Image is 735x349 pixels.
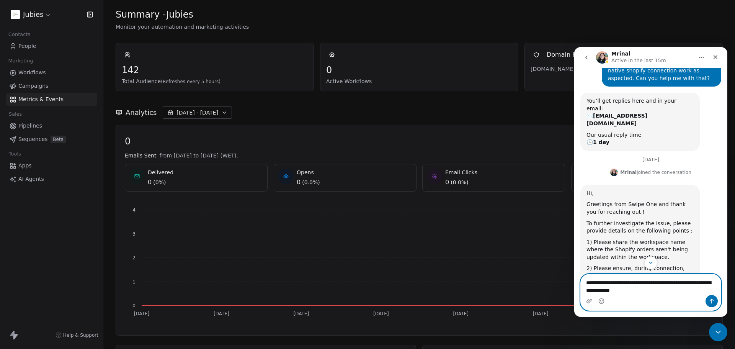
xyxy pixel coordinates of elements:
[5,148,24,160] span: Tools
[63,332,98,338] span: Help & Support
[12,173,119,188] div: To further investigate the issue, please provide details on the following points :
[12,192,119,214] div: 1) Please share the workspace name where the Shopify orders aren't being updated within the works...
[6,66,97,79] a: Workflows
[23,10,43,20] span: Jubies
[132,255,136,261] tspan: 2
[302,179,320,186] span: ( 0.0% )
[12,12,18,18] img: logo_orange.svg
[125,152,156,159] span: Emails Sent
[445,169,477,176] span: Email Clicks
[132,303,136,308] tspan: 0
[122,77,308,85] span: Total Audience
[126,108,157,118] span: Analytics
[297,178,301,187] span: 0
[18,122,42,130] span: Pipelines
[294,311,309,316] tspan: [DATE]
[531,65,584,73] span: [DOMAIN_NAME]
[6,80,97,92] a: Campaigns
[131,248,144,260] button: Send a message…
[6,120,97,132] a: Pipelines
[134,311,150,316] tspan: [DATE]
[5,55,36,67] span: Marketing
[6,40,97,52] a: People
[373,311,389,316] tspan: [DATE]
[148,169,173,176] span: Delivered
[51,136,66,143] span: Beta
[297,169,320,176] span: Opens
[11,10,20,19] img: Logo%20Jubies.png
[7,227,147,248] textarea: Message…
[89,45,123,50] div: Palavras-chave
[163,107,232,119] button: [DATE] - [DATE]
[159,152,238,159] span: from [DATE] to [DATE] (WET).
[18,135,47,143] span: Sequences
[18,95,64,103] span: Metrics & Events
[18,162,32,170] span: Apps
[453,311,469,316] tspan: [DATE]
[81,44,87,51] img: tab_keywords_by_traffic_grey.svg
[161,79,220,84] span: (Refreshes every 5 hours)
[116,9,193,20] span: Summary - Jubies
[12,143,119,150] div: Hi,
[326,77,512,85] span: Active Workflows
[6,173,97,185] a: AI Agents
[533,311,549,316] tspan: [DATE]
[709,323,727,341] iframe: Intercom live chat
[214,311,229,316] tspan: [DATE]
[40,45,59,50] div: Domínio
[153,179,166,186] span: ( 0% )
[18,82,48,90] span: Campaigns
[12,20,18,26] img: website_grey.svg
[176,109,218,116] span: [DATE] - [DATE]
[132,207,136,213] tspan: 4
[132,279,136,285] tspan: 1
[70,209,83,222] button: Scroll to bottom
[451,179,469,186] span: ( 0.0% )
[12,154,119,169] div: Greetings from Swipe One and thank you for reaching out !
[547,50,593,59] span: Domain Health
[125,136,714,147] span: 0
[122,64,308,76] span: 142
[132,231,136,237] tspan: 3
[9,8,53,21] button: Jubies
[326,64,512,76] span: 0
[6,93,97,106] a: Metrics & Events
[5,29,34,40] span: Contacts
[116,23,723,31] span: Monitor your automation and marketing activities
[5,108,25,120] span: Sales
[6,159,97,172] a: Apps
[56,332,98,338] a: Help & Support
[6,133,97,146] a: SequencesBeta
[32,44,38,51] img: tab_domain_overview_orange.svg
[574,47,727,317] iframe: Intercom live chat
[18,69,46,77] span: Workflows
[12,226,88,239] b: granted all requested permissions
[12,251,18,257] button: Upload attachment
[24,251,30,257] button: Emoji picker
[21,12,38,18] div: v 4.0.25
[18,175,44,183] span: AI Agents
[148,178,152,187] span: 0
[18,42,36,50] span: People
[445,178,449,187] span: 0
[20,20,109,26] div: [PERSON_NAME]: [DOMAIN_NAME]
